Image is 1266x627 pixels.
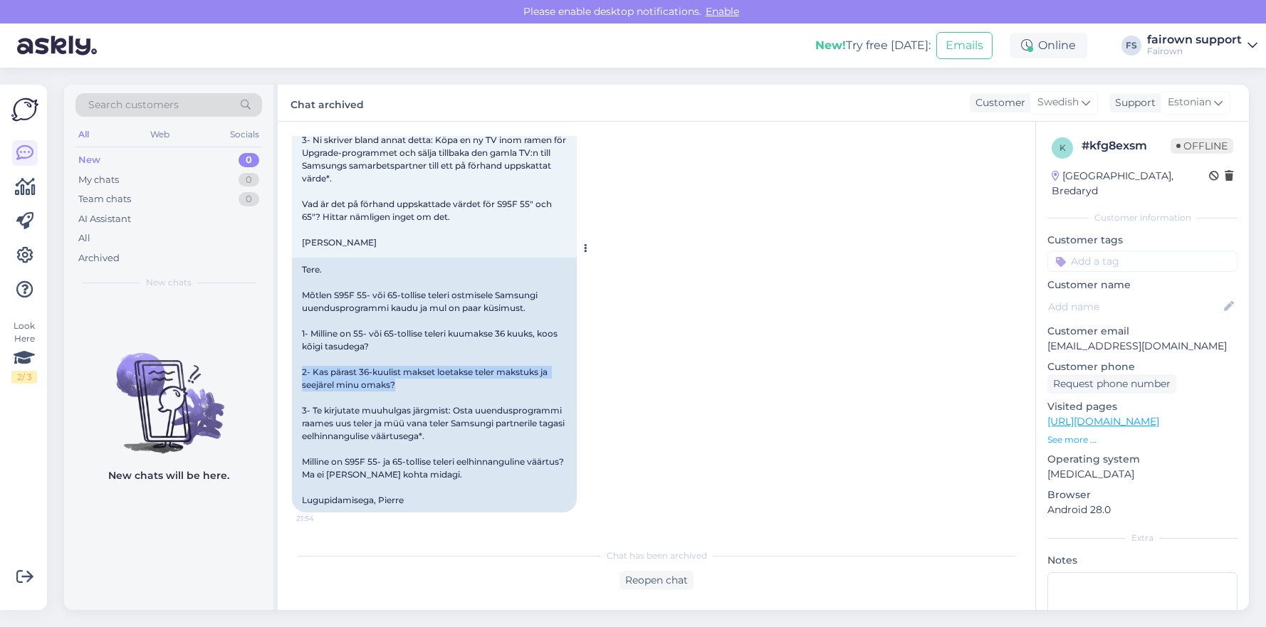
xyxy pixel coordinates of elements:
p: Operating system [1047,452,1238,467]
p: Android 28.0 [1047,502,1238,517]
div: Look Here [11,320,37,384]
span: Chat has been archived [607,549,707,562]
p: See more ... [1047,433,1238,446]
p: New chats will be here. [108,468,229,483]
div: 0 [239,192,259,206]
span: Swedish [1037,95,1079,110]
b: New! [815,38,846,52]
div: fairown support [1147,34,1242,46]
span: k [1060,142,1066,153]
input: Add name [1048,299,1221,315]
div: Support [1109,95,1156,110]
div: Extra [1047,532,1238,544]
img: No chats [64,327,273,455]
div: All [78,231,90,246]
span: New chats [146,276,192,289]
p: [MEDICAL_DATA] [1047,467,1238,482]
p: Customer email [1047,324,1238,339]
div: Team chats [78,192,131,206]
div: Online [1010,33,1087,58]
div: Tere. Mõtlen S95F 55- või 65-tollise teleri ostmisele Samsungi uuendusprogrammi kaudu ja mul on p... [292,258,577,512]
img: Askly Logo [11,96,38,123]
button: Emails [936,32,993,59]
div: Socials [227,125,262,144]
div: Request phone number [1047,374,1176,394]
div: 0 [239,153,259,167]
span: Search customers [88,98,179,112]
div: Web [147,125,172,144]
div: 0 [239,173,259,187]
p: Customer phone [1047,359,1238,374]
p: Customer name [1047,278,1238,293]
div: Archived [78,251,120,265]
input: Add a tag [1047,251,1238,272]
p: Browser [1047,488,1238,502]
span: Estonian [1168,95,1211,110]
p: Notes [1047,553,1238,568]
div: Reopen chat [619,571,694,590]
div: 2 / 3 [11,371,37,384]
div: # kfg8exsm [1082,137,1171,154]
span: Offline [1171,138,1233,154]
p: [EMAIL_ADDRESS][DOMAIN_NAME] [1047,339,1238,354]
a: [URL][DOMAIN_NAME] [1047,415,1159,428]
p: Visited pages [1047,399,1238,414]
a: fairown supportFairown [1147,34,1257,57]
span: 21:54 [296,513,350,524]
span: Enable [701,5,743,18]
div: AI Assistant [78,212,131,226]
div: Try free [DATE]: [815,37,931,54]
div: [GEOGRAPHIC_DATA], Bredaryd [1052,169,1209,199]
div: All [75,125,92,144]
div: Fairown [1147,46,1242,57]
label: Chat archived [291,93,364,112]
div: New [78,153,100,167]
div: My chats [78,173,119,187]
div: FS [1121,36,1141,56]
p: Customer tags [1047,233,1238,248]
div: Customer information [1047,211,1238,224]
div: Customer [970,95,1025,110]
